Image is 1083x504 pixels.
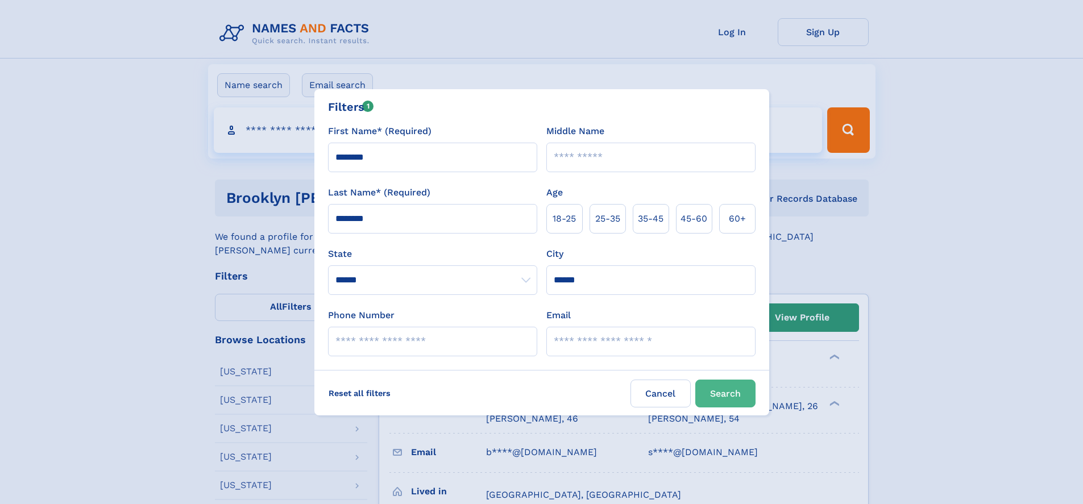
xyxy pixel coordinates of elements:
[321,380,398,407] label: Reset all filters
[553,212,576,226] span: 18‑25
[630,380,691,407] label: Cancel
[328,186,430,199] label: Last Name* (Required)
[695,380,756,407] button: Search
[328,124,431,138] label: First Name* (Required)
[595,212,620,226] span: 25‑35
[328,247,537,261] label: State
[546,309,571,322] label: Email
[546,124,604,138] label: Middle Name
[729,212,746,226] span: 60+
[328,98,374,115] div: Filters
[546,186,563,199] label: Age
[638,212,663,226] span: 35‑45
[328,309,395,322] label: Phone Number
[680,212,707,226] span: 45‑60
[546,247,563,261] label: City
